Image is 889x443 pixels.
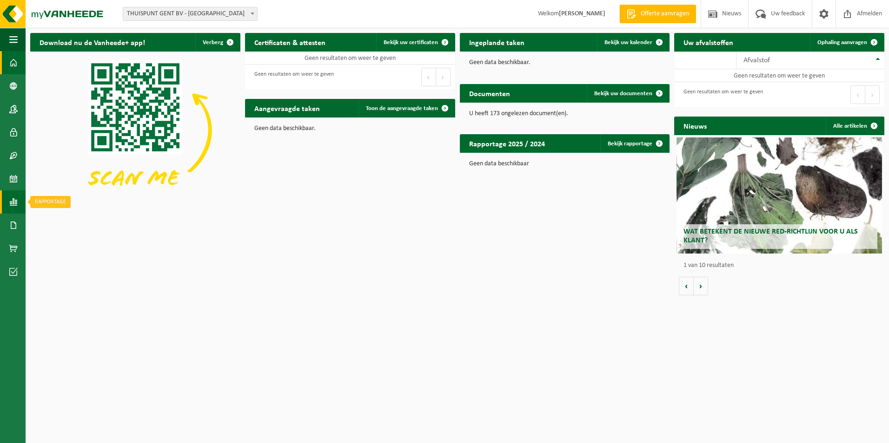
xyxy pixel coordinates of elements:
[358,99,454,117] a: Toon de aangevraagde taken
[587,84,669,103] a: Bekijk uw documenten
[469,161,661,167] p: Geen data beschikbaar
[195,33,239,52] button: Verberg
[460,33,534,51] h2: Ingeplande taken
[826,117,883,135] a: Alle artikelen
[600,134,669,153] a: Bekijk rapportage
[245,99,329,117] h2: Aangevraagde taken
[674,69,884,82] td: Geen resultaten om weer te geven
[679,277,694,295] button: Vorige
[460,84,519,102] h2: Documenten
[245,52,455,65] td: Geen resultaten om weer te geven
[559,10,605,17] strong: [PERSON_NAME]
[376,33,454,52] a: Bekijk uw certificaten
[817,39,867,46] span: Ophaling aanvragen
[469,59,661,66] p: Geen data beschikbaar.
[384,39,438,46] span: Bekijk uw certificaten
[850,85,865,104] button: Previous
[683,228,858,244] span: Wat betekent de nieuwe RED-richtlijn voor u als klant?
[604,39,652,46] span: Bekijk uw kalender
[679,85,763,105] div: Geen resultaten om weer te geven
[460,134,554,152] h2: Rapportage 2025 / 2024
[245,33,335,51] h2: Certificaten & attesten
[810,33,883,52] a: Ophaling aanvragen
[683,262,880,269] p: 1 van 10 resultaten
[123,7,257,20] span: THUISPUNT GENT BV - GENT
[203,39,223,46] span: Verberg
[30,33,154,51] h2: Download nu de Vanheede+ app!
[619,5,696,23] a: Offerte aanvragen
[743,57,770,64] span: Afvalstof
[694,277,708,295] button: Volgende
[674,33,743,51] h2: Uw afvalstoffen
[366,105,438,111] span: Toon de aangevraagde taken
[597,33,669,52] a: Bekijk uw kalender
[677,137,882,254] a: Wat betekent de nieuwe RED-richtlijn voor u als klant?
[865,85,880,104] button: Next
[254,125,446,132] p: Geen data beschikbaar.
[638,9,691,19] span: Offerte aanvragen
[421,68,436,86] button: Previous
[250,67,334,87] div: Geen resultaten om weer te geven
[30,52,240,209] img: Download de VHEPlus App
[594,91,652,97] span: Bekijk uw documenten
[436,68,451,86] button: Next
[469,111,661,117] p: U heeft 173 ongelezen document(en).
[674,117,716,135] h2: Nieuws
[123,7,258,21] span: THUISPUNT GENT BV - GENT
